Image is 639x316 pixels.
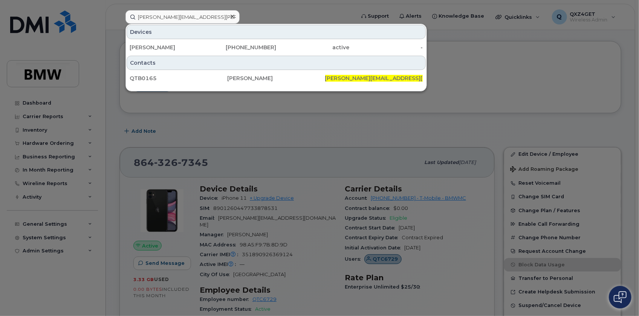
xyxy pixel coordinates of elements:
a: QTB0165[PERSON_NAME][PERSON_NAME][EMAIL_ADDRESS][PERSON_NAME][DOMAIN_NAME] [127,71,426,85]
div: [PERSON_NAME] [227,74,325,82]
div: Devices [127,25,426,39]
a: [PERSON_NAME][PHONE_NUMBER]active- [127,41,426,54]
div: active [276,44,350,51]
div: - [350,44,423,51]
span: [PERSON_NAME][EMAIL_ADDRESS][PERSON_NAME][DOMAIN_NAME] [325,75,512,82]
img: Open chat [614,291,627,303]
input: Find something... [125,10,240,24]
div: Contacts [127,56,426,70]
div: [PERSON_NAME] [130,44,203,51]
div: QTB0165 [130,74,227,82]
div: [PHONE_NUMBER] [203,44,277,51]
